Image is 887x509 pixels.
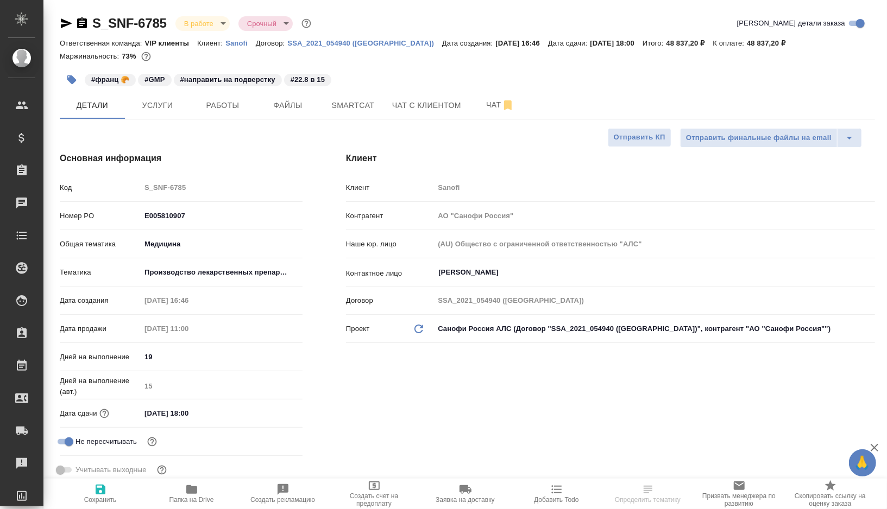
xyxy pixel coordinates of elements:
span: Определить тематику [615,496,681,504]
span: 22.8 в 15 [283,74,332,84]
button: Добавить тэг [60,68,84,92]
a: Sanofi [225,38,256,47]
span: Smartcat [327,99,379,112]
input: Пустое поле [434,180,875,195]
div: split button [680,128,862,148]
button: Создать рекламацию [237,479,329,509]
button: Папка на Drive [146,479,237,509]
span: Отправить КП [614,131,665,144]
p: #GMP [144,74,165,85]
p: Дней на выполнение [60,352,141,362]
p: Код [60,182,141,193]
button: Скопировать ссылку для ЯМессенджера [60,17,73,30]
span: Заявка на доставку [436,496,494,504]
button: Отправить финальные файлы на email [680,128,838,148]
p: Sanofi [225,39,256,47]
span: Не пересчитывать [76,436,137,447]
p: [DATE] 18:00 [590,39,643,47]
input: Пустое поле [434,292,875,308]
input: ✎ Введи что-нибудь [141,208,303,224]
input: Пустое поле [141,378,303,394]
p: #22.8 в 15 [291,74,325,85]
p: Номер PO [60,211,141,221]
button: Скопировать ссылку на оценку заказа [785,479,876,509]
p: К оплате: [713,39,747,47]
a: S_SNF-6785 [92,16,167,30]
div: Медицина [141,235,303,253]
button: Включи, если не хочешь, чтобы указанная дата сдачи изменилась после переставления заказа в 'Подтв... [145,435,159,449]
p: 48 837,20 ₽ [666,39,713,47]
button: Скопировать ссылку [76,17,89,30]
button: Определить тематику [602,479,694,509]
button: Заявка на доставку [420,479,511,509]
span: Призвать менеджера по развитию [700,492,778,507]
input: Пустое поле [434,208,875,224]
p: Дата сдачи: [548,39,590,47]
p: Маржинальность: [60,52,122,60]
p: Клиент [346,182,434,193]
p: [DATE] 16:46 [495,39,548,47]
span: Чат с клиентом [392,99,461,112]
span: Файлы [262,99,314,112]
input: Пустое поле [434,236,875,252]
span: франц 🥐 [84,74,137,84]
p: Дата сдачи [60,408,97,419]
p: Контрагент [346,211,434,221]
p: VIP клиенты [145,39,197,47]
button: Срочный [244,19,280,28]
p: 48 837,20 ₽ [747,39,794,47]
p: Итого: [643,39,666,47]
p: SSA_2021_054940 ([GEOGRAPHIC_DATA]) [287,39,442,47]
p: Дата создания: [442,39,495,47]
p: 73% [122,52,139,60]
p: Клиент: [197,39,225,47]
button: Open [869,271,871,273]
p: Наше юр. лицо [346,239,434,250]
p: Дата продажи [60,323,141,334]
button: Сохранить [55,479,146,509]
span: 🙏 [853,451,872,474]
span: [PERSON_NAME] детали заказа [737,18,845,29]
div: Производство лекарственных препаратов [141,263,303,282]
span: Добавить Todo [534,496,578,504]
span: Создать счет на предоплату [335,492,413,507]
button: Отправить КП [608,128,671,147]
div: Санофи Россия АЛС (Договор "SSA_2021_054940 ([GEOGRAPHIC_DATA])", контрагент "АО "Санофи Россия"") [434,320,875,338]
span: Услуги [131,99,184,112]
span: Работы [197,99,249,112]
p: Дней на выполнение (авт.) [60,376,141,397]
input: Пустое поле [141,321,236,336]
button: 11126.45 RUB; [139,49,153,63]
span: Чат [474,98,526,112]
div: В работе [175,16,230,31]
p: #франц 🥐 [91,74,129,85]
p: #направить на подверстку [180,74,275,85]
p: Дата создания [60,295,141,306]
span: Отправить финальные файлы на email [686,132,832,144]
p: Договор: [256,39,288,47]
input: ✎ Введи что-нибудь [141,349,303,365]
button: Призвать менеджера по развитию [694,479,785,509]
span: Скопировать ссылку на оценку заказа [791,492,870,507]
button: Доп статусы указывают на важность/срочность заказа [299,16,313,30]
svg: Отписаться [501,99,514,112]
a: SSA_2021_054940 ([GEOGRAPHIC_DATA]) [287,38,442,47]
button: 🙏 [849,449,876,476]
button: Создать счет на предоплату [329,479,420,509]
h4: Клиент [346,152,875,165]
input: Пустое поле [141,292,236,308]
p: Договор [346,295,434,306]
span: Создать рекламацию [250,496,315,504]
p: Проект [346,323,370,334]
p: Тематика [60,267,141,278]
input: ✎ Введи что-нибудь [141,405,236,421]
h4: Основная информация [60,152,303,165]
span: Детали [66,99,118,112]
span: Сохранить [84,496,117,504]
button: В работе [181,19,217,28]
div: В работе [238,16,293,31]
p: Общая тематика [60,239,141,250]
input: Пустое поле [141,180,303,195]
button: Если добавить услуги и заполнить их объемом, то дата рассчитается автоматически [97,406,111,421]
span: Учитывать выходные [76,465,147,475]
